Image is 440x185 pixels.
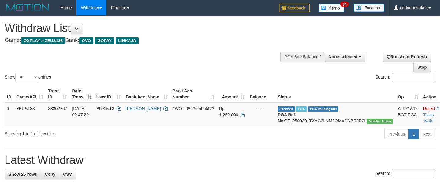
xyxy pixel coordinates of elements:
td: 1 [5,103,14,126]
a: CSV [59,169,76,179]
a: Reject [423,106,435,111]
img: Button%20Memo.svg [319,4,345,12]
a: Run Auto-Refresh [383,52,431,62]
th: Op: activate to sort column ascending [395,85,421,103]
input: Search: [392,73,435,82]
span: None selected [329,54,358,59]
a: Next [419,129,435,139]
td: TF_250930_TXAG3LNM2OMXDNBRJR2H [275,103,395,126]
h4: Game: Bank: [5,37,287,44]
span: [DATE] 00:47:29 [72,106,89,117]
th: Date Trans.: activate to sort column descending [69,85,94,103]
th: User ID: activate to sort column ascending [94,85,123,103]
span: OXPLAY > ZEUS138 [21,37,65,44]
span: Rp 1.250.000 [219,106,238,117]
span: 34 [340,2,349,7]
a: Copy [41,169,59,179]
td: AUTOWD-BOT-PGA [395,103,421,126]
div: - - - [250,106,273,112]
span: Grabbed [278,106,295,112]
label: Search: [375,73,435,82]
a: Previous [384,129,409,139]
th: Status [275,85,395,103]
span: CSV [63,172,72,177]
th: Bank Acc. Number: activate to sort column ascending [170,85,217,103]
span: LINKAJA [116,37,139,44]
h1: Withdraw List [5,22,287,34]
label: Search: [375,169,435,178]
span: OVO [173,106,182,111]
th: Game/API: activate to sort column ascending [14,85,46,103]
span: Vendor URL: https://trx31.1velocity.biz [367,119,393,124]
th: Trans ID: activate to sort column ascending [46,85,69,103]
span: Show 25 rows [9,172,37,177]
b: PGA Ref. No: [278,112,296,123]
span: BUSIN12 [96,106,114,111]
a: 1 [408,129,419,139]
div: PGA Site Balance / [280,52,324,62]
a: Stop [413,62,431,72]
th: Amount: activate to sort column ascending [217,85,247,103]
span: Copy [45,172,55,177]
th: Bank Acc. Name: activate to sort column ascending [123,85,170,103]
span: OVO [79,37,93,44]
select: Showentries [15,73,38,82]
span: Marked by aafsreyleap [296,106,307,112]
th: Balance [247,85,275,103]
td: ZEUS138 [14,103,46,126]
span: Copy 082369454473 to clipboard [186,106,214,111]
a: [PERSON_NAME] [126,106,161,111]
a: Show 25 rows [5,169,41,179]
input: Search: [392,169,435,178]
th: ID [5,85,14,103]
div: Showing 1 to 1 of 1 entries [5,128,179,137]
button: None selected [325,52,365,62]
span: PGA Pending [308,106,339,112]
span: 88802767 [48,106,67,111]
img: MOTION_logo.png [5,3,51,12]
span: GOPAY [95,37,114,44]
img: panduan.png [354,4,384,12]
img: Feedback.jpg [279,4,310,12]
label: Show entries [5,73,51,82]
h1: Latest Withdraw [5,154,435,166]
a: Note [424,118,434,123]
